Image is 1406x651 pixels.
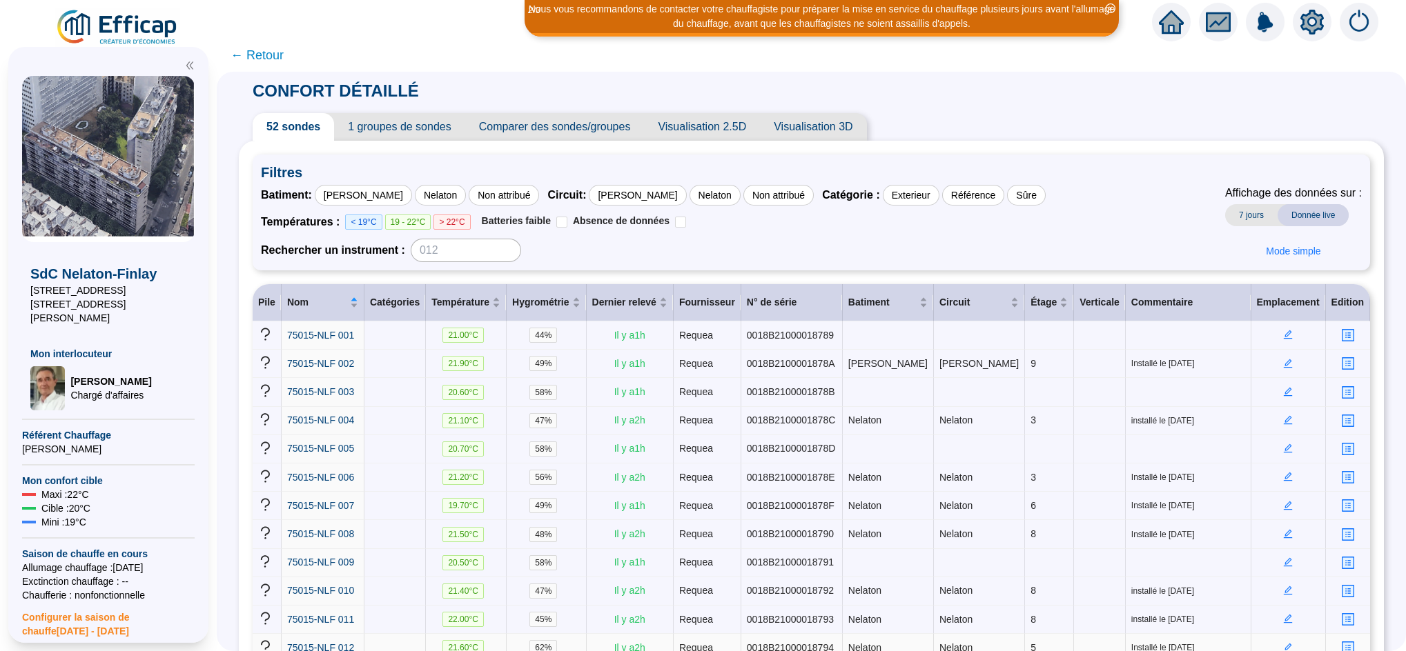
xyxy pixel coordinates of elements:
[848,295,917,310] span: Batiment
[1283,614,1293,623] span: edit
[1283,359,1293,368] span: edit
[529,527,557,542] span: 48 %
[1126,284,1251,321] th: Commentaire
[442,498,484,513] span: 19.70 °C
[287,441,354,456] a: 75015-NLF 005
[231,46,284,65] span: ← Retour
[1341,414,1355,428] span: profile
[1131,585,1245,597] span: installé le [DATE]
[1283,529,1293,539] span: edit
[747,528,834,539] span: 0018B21000018790
[239,81,433,100] span: CONFORT DÉTAILLÉ
[431,295,489,310] span: Température
[185,61,195,70] span: double-left
[674,520,741,548] td: Requea
[22,561,195,574] span: Allumage chauffage : [DATE]
[258,412,273,427] span: question
[547,187,586,203] span: Circuit :
[743,185,814,206] div: Non attribué
[934,284,1025,321] th: Circuit
[261,163,1362,182] span: Filtres
[1131,529,1245,540] span: Installé le [DATE]
[848,528,881,539] span: Nelaton
[22,588,195,602] span: Chaufferie : non fonctionnelle
[1225,204,1278,226] span: 7 jours
[261,187,312,203] span: Batiment :
[282,284,364,321] th: Nom
[1031,358,1036,369] span: 9
[287,528,354,539] span: 75015-NLF 008
[529,498,557,513] span: 49 %
[258,611,273,625] span: question
[1283,557,1293,567] span: edit
[1341,328,1355,342] span: profile
[22,474,195,488] span: Mon confort cible
[426,284,507,321] th: Température
[1131,415,1245,426] span: installé le [DATE]
[287,583,354,598] a: 75015-NLF 010
[674,321,741,350] td: Requea
[592,295,656,310] span: Dernier relevé
[1341,357,1355,370] span: profile
[442,470,484,485] span: 21.20 °C
[1106,3,1115,13] span: close-circle
[674,407,741,435] td: Requea
[674,492,741,520] td: Requea
[287,295,347,310] span: Nom
[747,443,835,454] span: 0018B2100001878D
[258,327,273,341] span: question
[1225,185,1362,201] span: Affichage des données sur :
[258,583,273,597] span: question
[614,500,645,511] span: Il y a 1 h
[287,585,354,596] span: 75015-NLF 010
[1341,528,1355,541] span: profile
[30,264,186,283] span: SdC Nelaton-Finlay
[747,386,835,397] span: 0018B2100001878B
[1131,614,1245,625] span: installé le [DATE]
[287,472,354,483] span: 75015-NLF 006
[848,414,881,425] span: Nelaton
[1255,240,1331,262] button: Mode simple
[30,297,186,325] span: [STREET_ADDRESS][PERSON_NAME]
[287,386,354,397] span: 75015-NLF 003
[939,585,973,596] span: Nelaton
[442,441,484,457] span: 20.70 °C
[258,554,273,569] span: question
[528,5,540,15] i: 2 / 3
[939,472,973,483] span: Nelaton
[22,442,195,456] span: [PERSON_NAME]
[741,284,843,321] th: N° de série
[258,497,273,512] span: question
[747,614,834,625] span: 0018B21000018793
[942,185,1005,206] div: Référence
[614,528,645,539] span: Il y a 2 h
[1131,500,1245,511] span: Installé le [DATE]
[529,385,557,400] span: 58 %
[529,328,557,343] span: 44 %
[760,113,866,141] span: Visualisation 3D
[674,605,741,634] td: Requea
[674,350,741,378] td: Requea
[1283,443,1293,453] span: edit
[747,500,834,511] span: 0018B2100001878F
[1159,10,1184,34] span: home
[1341,612,1355,626] span: profile
[1283,472,1293,481] span: edit
[1341,385,1355,399] span: profile
[1283,415,1293,425] span: edit
[587,284,674,321] th: Dernier relevé
[1031,528,1036,539] span: 8
[614,414,645,425] span: Il y a 2 h
[258,469,273,483] span: question
[465,113,645,141] span: Comparer des sondes/groupes
[30,283,186,297] span: [STREET_ADDRESS]
[1283,501,1293,510] span: edit
[55,8,180,47] img: efficap energie logo
[345,214,382,230] span: < 19°C
[674,549,741,577] td: Requea
[690,185,741,206] div: Nelaton
[1031,295,1057,310] span: Étage
[364,284,426,321] th: Catégories
[442,328,484,343] span: 21.00 °C
[1326,284,1370,321] th: Edition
